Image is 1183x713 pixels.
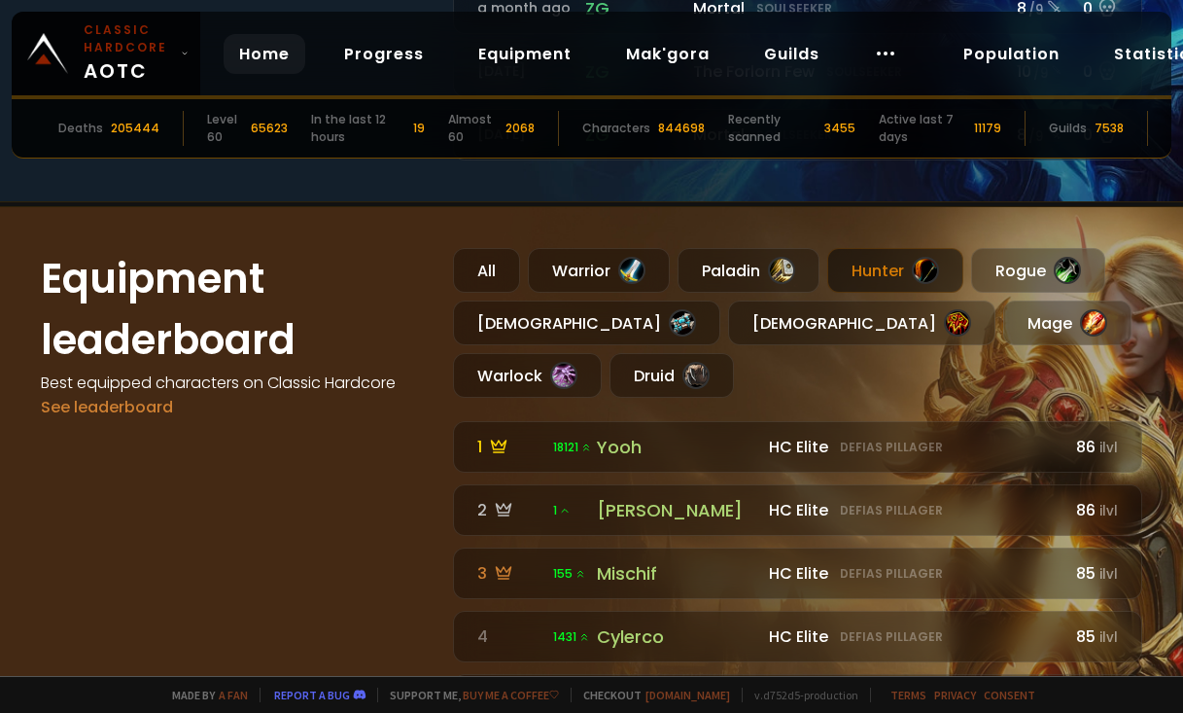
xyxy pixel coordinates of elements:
span: v. d752d5 - production [742,688,858,702]
div: HC Elite [769,561,1061,586]
a: 2 1[PERSON_NAME] HC EliteDefias Pillager86ilvl [453,484,1142,536]
div: Guilds [1049,120,1087,137]
div: 65623 [251,120,288,137]
div: Warrior [528,248,670,293]
a: Classic HardcoreAOTC [12,12,200,95]
a: Guilds [748,34,835,74]
div: In the last 12 hours [311,111,405,146]
div: 19 [413,120,425,137]
div: Deaths [58,120,103,137]
div: 4 [477,624,541,649]
span: 18121 [553,439,592,456]
small: ilvl [1099,502,1118,520]
div: [DEMOGRAPHIC_DATA] [728,301,995,345]
div: Hunter [827,248,963,293]
small: ilvl [1099,628,1118,647]
small: Defias Pillager [840,439,943,456]
small: ilvl [1099,439,1118,457]
span: Made by [160,688,248,702]
small: Defias Pillager [840,502,943,519]
a: 4 1431 Cylerco HC EliteDefias Pillager85ilvl [453,611,1142,662]
div: 7538 [1095,120,1124,137]
a: Privacy [934,688,976,702]
span: 1431 [553,628,590,646]
a: Buy me a coffee [463,688,559,702]
div: Mage [1003,301,1131,345]
span: 1 [553,502,571,519]
div: 2 [477,498,541,522]
a: Consent [984,688,1035,702]
a: See leaderboard [41,396,173,418]
a: Terms [890,688,926,702]
div: Warlock [453,353,602,398]
div: 3455 [824,120,855,137]
div: 1 [477,435,541,459]
small: 98.2k [959,1,993,20]
div: Recently scanned [728,111,817,146]
div: HC Elite [769,624,1061,649]
small: Classic Hardcore [84,21,173,56]
div: Yooh [597,434,757,460]
a: Population [948,34,1075,74]
small: ilvl [1099,565,1118,584]
small: Defias Pillager [840,628,943,646]
span: Support me, [377,688,559,702]
div: [PERSON_NAME] [597,497,757,523]
div: HC Elite [769,435,1061,459]
a: Progress [329,34,439,74]
div: 85 [1073,561,1118,586]
a: a fan [219,688,248,702]
div: 3 [477,561,541,586]
div: 86 [1073,435,1118,459]
div: [DEMOGRAPHIC_DATA] [453,301,720,345]
small: Defias Pillager [840,565,943,583]
a: Equipment [463,34,587,74]
div: All [453,248,520,293]
div: 205444 [111,120,159,137]
div: Characters [582,120,650,137]
span: Checkout [571,688,730,702]
div: 2068 [505,120,535,137]
a: 3 155 Mischif HC EliteDefias Pillager85ilvl [453,548,1142,599]
div: Cylerco [597,624,757,650]
div: Paladin [678,248,819,293]
div: 85 [1073,624,1118,649]
a: Report a bug [274,688,350,702]
div: 86 [1073,498,1118,522]
span: 155 [553,565,586,583]
h1: Equipment leaderboard [41,248,430,371]
a: Home [224,34,305,74]
a: 1 18121 Yooh HC EliteDefias Pillager86ilvl [453,421,1142,473]
div: 11179 [974,120,1001,137]
h4: Best equipped characters on Classic Hardcore [41,371,430,395]
div: Rogue [971,248,1105,293]
a: Mak'gora [610,34,725,74]
small: 237.7k [712,1,754,20]
div: HC Elite [769,498,1061,522]
span: AOTC [84,21,173,86]
div: Mischif [597,560,757,587]
a: [DOMAIN_NAME] [645,688,730,702]
div: Druid [609,353,734,398]
div: 844698 [658,120,705,137]
div: Level 60 [207,111,243,146]
div: Active last 7 days [879,111,967,146]
div: Almost 60 [448,111,497,146]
